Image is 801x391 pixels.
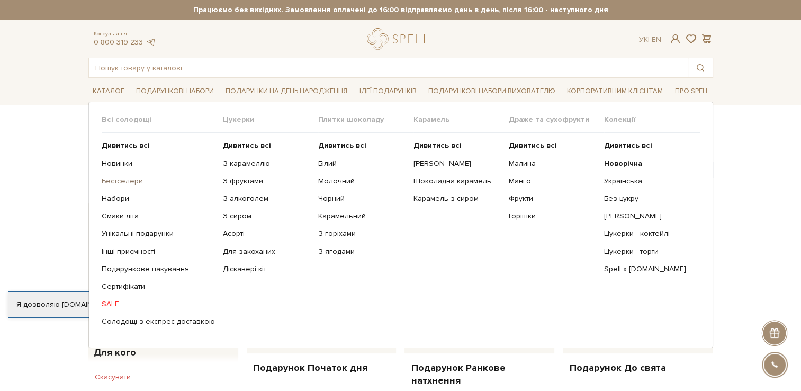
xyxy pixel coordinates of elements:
[102,247,215,256] a: Інші приємності
[88,5,713,15] strong: Працюємо без вихідних. Замовлення оплачені до 16:00 відправляємо день в день, після 16:00 - насту...
[604,141,691,150] a: Дивитись всі
[223,247,310,256] a: Для закоханих
[8,300,295,309] div: Я дозволяю [DOMAIN_NAME] використовувати
[102,141,150,150] b: Дивитись всі
[413,141,501,150] a: Дивитись всі
[102,159,215,168] a: Новинки
[604,115,699,125] span: Колекції
[318,141,366,150] b: Дивитись всі
[102,194,215,203] a: Набори
[102,115,223,125] span: Всі солодощі
[88,102,713,348] div: Каталог
[89,58,688,77] input: Пошук товару у каталозі
[413,159,501,168] a: [PERSON_NAME]
[413,115,509,125] span: Карамель
[318,211,406,221] a: Карамельний
[102,299,215,309] a: SALE
[355,83,420,100] a: Ідеї подарунків
[604,264,691,274] a: Spell x [DOMAIN_NAME]
[223,141,310,150] a: Дивитись всі
[88,369,137,386] button: Скасувати
[102,211,215,221] a: Смаки літа
[604,159,691,168] a: Новорічна
[509,141,557,150] b: Дивитись всі
[411,362,548,387] a: Подарунок Ранкове натхнення
[413,141,462,150] b: Дивитись всі
[639,35,661,45] div: Ук
[94,345,136,360] span: Для кого
[102,264,215,274] a: Подарункове пакування
[509,159,596,168] a: Малина
[102,176,215,186] a: Бестселери
[102,229,215,238] a: Унікальні подарунки
[569,362,706,374] a: Подарунок До свята
[318,247,406,256] a: З ягодами
[509,115,604,125] span: Драже та сухофрукти
[223,159,310,168] a: З карамеллю
[509,176,596,186] a: Манго
[132,83,218,100] a: Подарункові набори
[604,159,642,168] b: Новорічна
[318,141,406,150] a: Дивитись всі
[318,115,413,125] span: Плитки шоколаду
[604,247,691,256] a: Цукерки - торти
[223,211,310,221] a: З сиром
[223,194,310,203] a: З алкоголем
[318,194,406,203] a: Чорний
[253,362,390,374] a: Подарунок Початок дня
[88,83,129,100] a: Каталог
[318,176,406,186] a: Молочний
[146,38,156,47] a: telegram
[604,194,691,203] a: Без цукру
[509,141,596,150] a: Дивитись всі
[604,229,691,238] a: Цукерки - коктейлі
[424,82,560,100] a: Подарункові набори вихователю
[367,28,433,50] a: logo
[102,282,215,291] a: Сертифікати
[648,35,650,44] span: |
[223,176,310,186] a: З фруктами
[509,194,596,203] a: Фрукти
[221,83,352,100] a: Подарунки на День народження
[670,83,713,100] a: Про Spell
[223,229,310,238] a: Асорті
[563,82,667,100] a: Корпоративним клієнтам
[509,211,596,221] a: Горішки
[318,159,406,168] a: Білий
[413,176,501,186] a: Шоколадна карамель
[652,35,661,44] a: En
[223,141,271,150] b: Дивитись всі
[604,211,691,221] a: [PERSON_NAME]
[604,141,652,150] b: Дивитись всі
[318,229,406,238] a: З горіхами
[102,141,215,150] a: Дивитись всі
[94,31,156,38] span: Консультація:
[223,264,310,274] a: Діскавері кіт
[688,58,713,77] button: Пошук товару у каталозі
[102,317,215,326] a: Солодощі з експрес-доставкою
[94,38,143,47] a: 0 800 319 233
[604,176,691,186] a: Українська
[413,194,501,203] a: Карамель з сиром
[223,115,318,125] span: Цукерки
